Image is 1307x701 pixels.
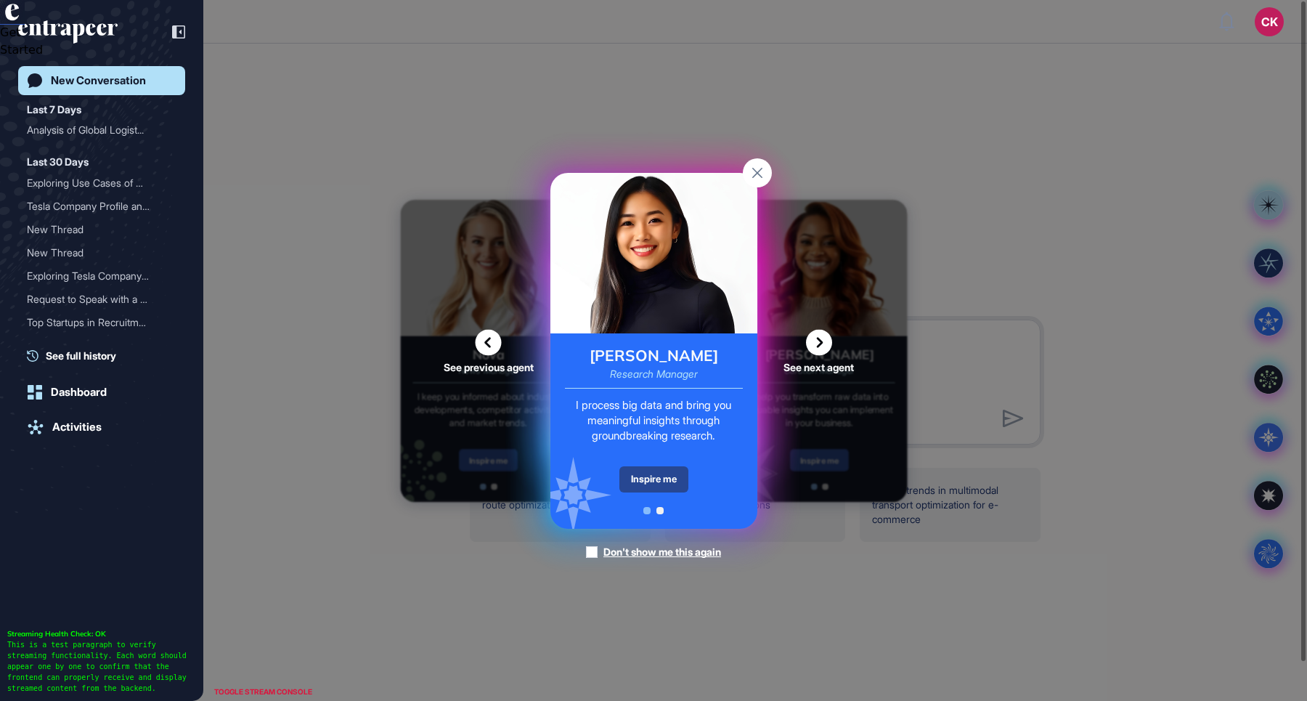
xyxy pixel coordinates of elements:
[27,264,165,288] div: Exploring Tesla Company P...
[27,218,176,241] div: New Thread
[603,545,721,559] div: Don't show me this again
[27,348,185,363] a: See full history
[27,311,176,334] div: Top Startups in Recruitment Technology
[783,362,854,372] span: See next agent
[52,421,102,434] div: Activities
[27,288,165,311] div: Request to Speak with a S...
[444,362,534,372] span: See previous agent
[27,153,89,171] div: Last 30 Days
[27,241,176,264] div: New Thread
[18,413,185,442] a: Activities
[211,683,316,701] div: TOGGLE STREAM CONSOLE
[27,241,165,264] div: New Thread
[610,369,698,379] div: Research Manager
[27,195,176,218] div: Tesla Company Profile and Detailed Insights
[27,311,165,334] div: Top Startups in Recruitme...
[619,466,688,493] div: Inspire me
[27,118,165,142] div: Analysis of Global Logist...
[46,348,116,363] span: See full history
[18,66,185,95] a: New Conversation
[27,264,176,288] div: Exploring Tesla Company Profile
[550,173,757,333] img: reese-card.png
[27,101,81,118] div: Last 7 Days
[590,348,718,363] div: [PERSON_NAME]
[27,171,176,195] div: Exploring Use Cases of Meta
[18,378,185,407] a: Dashboard
[27,218,165,241] div: New Thread
[27,118,176,142] div: Analysis of Global Logistics Planning and Optimization Solutions: Market Insights, Use Cases, and...
[51,386,107,399] div: Dashboard
[27,334,165,357] div: Peer
[27,334,176,357] div: Peer
[27,171,165,195] div: Exploring Use Cases of Me...
[565,397,743,443] div: I process big data and bring you meaningful insights through groundbreaking research.
[27,195,165,218] div: Tesla Company Profile and...
[18,20,118,44] div: entrapeer-logo
[51,74,146,87] div: New Conversation
[27,288,176,311] div: Request to Speak with a Scout Manager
